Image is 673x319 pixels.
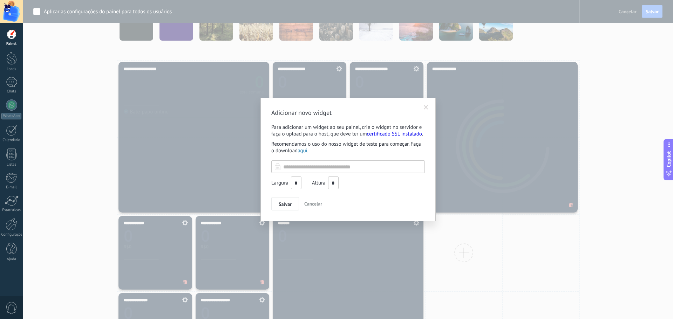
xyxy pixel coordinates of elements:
[271,141,425,154] p: Recomendamos o uso do nosso widget de teste para começar. Faça o download .
[1,162,22,167] div: Listas
[1,138,22,143] div: Calendário
[367,131,422,137] a: certificado SSL instalado
[271,109,418,117] h2: Adicionar novo widget
[1,42,22,46] div: Painel
[304,201,322,207] span: Cancelar
[1,67,22,71] div: Leads
[1,233,22,237] div: Configurações
[271,197,299,210] button: Salvar
[312,180,326,186] span: Altura
[665,151,672,167] span: Copilot
[298,147,307,154] a: aqui
[301,197,325,210] button: Cancelar
[1,208,22,213] div: Estatísticas
[271,180,288,186] span: Largura
[271,124,425,137] p: Para adicionar um widget ao seu painel, crie o widget no servidor e faça o upload para o host, qu...
[1,113,21,119] div: WhatsApp
[1,185,22,190] div: E-mail
[279,202,292,207] span: Salvar
[1,89,22,94] div: Chats
[1,257,22,262] div: Ajuda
